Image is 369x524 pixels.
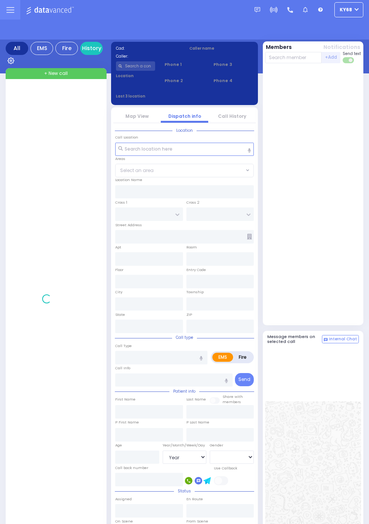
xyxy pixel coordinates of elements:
[115,343,132,349] label: Call Type
[186,245,197,250] label: Room
[115,312,125,317] label: State
[115,143,254,156] input: Search location here
[186,289,204,295] label: Township
[165,61,204,68] span: Phone 1
[186,312,192,317] label: ZIP
[116,53,180,59] label: Caller:
[115,222,142,228] label: Street Address
[44,70,68,77] span: + New call
[172,128,197,133] span: Location
[6,42,28,55] div: All
[116,61,156,71] input: Search a contact
[120,167,154,174] span: Select an area
[223,399,241,404] span: members
[115,443,122,448] label: Age
[115,200,127,205] label: Cross 1
[80,42,103,55] a: History
[343,56,355,64] label: Turn off text
[343,51,361,56] span: Send text
[247,234,252,239] span: Other building occupants
[169,388,199,394] span: Patient info
[334,2,363,17] button: ky68
[125,113,149,119] a: Map View
[115,135,138,140] label: Call Location
[223,394,243,399] small: Share with
[115,177,142,183] label: Location Name
[265,52,322,63] input: Search member
[165,78,204,84] span: Phone 2
[115,156,125,161] label: Areas
[322,335,359,343] button: Internal Chat
[116,93,185,99] label: Last 3 location
[267,334,322,344] h5: Message members on selected call
[233,353,253,362] label: Fire
[186,200,200,205] label: Cross 2
[172,335,197,340] span: Call type
[115,497,132,502] label: Assigned
[214,466,237,471] label: Use Callback
[115,397,136,402] label: First Name
[213,61,253,68] span: Phone 3
[218,113,246,119] a: Call History
[323,43,360,51] button: Notifications
[55,42,78,55] div: Fire
[213,78,253,84] span: Phone 4
[115,289,122,295] label: City
[235,373,254,386] button: Send
[26,5,76,15] img: Logo
[186,420,209,425] label: P Last Name
[115,465,148,471] label: Call back number
[186,267,206,273] label: Entry Code
[30,42,53,55] div: EMS
[186,497,203,502] label: En Route
[168,113,201,119] a: Dispatch info
[163,443,207,448] div: Year/Month/Week/Day
[116,73,156,79] label: Location
[212,353,233,362] label: EMS
[189,46,253,51] label: Caller name
[186,519,208,524] label: From Scene
[210,443,223,448] label: Gender
[115,366,130,371] label: Call Info
[116,46,180,51] label: Cad:
[174,488,195,494] span: Status
[340,6,352,13] span: ky68
[266,43,292,51] button: Members
[115,519,133,524] label: On Scene
[329,337,357,342] span: Internal Chat
[255,7,260,13] img: message.svg
[115,267,124,273] label: Floor
[324,338,328,342] img: comment-alt.png
[115,420,139,425] label: P First Name
[115,245,121,250] label: Apt
[186,397,206,402] label: Last Name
